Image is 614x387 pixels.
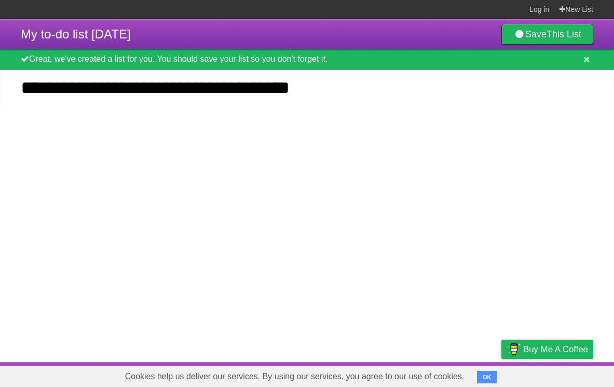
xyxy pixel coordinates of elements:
a: Developers [398,365,440,384]
span: Cookies help us deliver our services. By using our services, you agree to our use of cookies. [115,366,475,387]
a: About [363,365,385,384]
a: Buy me a coffee [501,340,593,359]
img: Buy me a coffee [507,340,521,358]
b: This List [547,29,581,39]
span: My to-do list [DATE] [21,27,131,41]
a: Privacy [488,365,515,384]
button: OK [477,371,497,383]
span: Buy me a coffee [523,340,588,358]
a: SaveThis List [501,24,593,45]
a: Suggest a feature [528,365,593,384]
a: Terms [453,365,475,384]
